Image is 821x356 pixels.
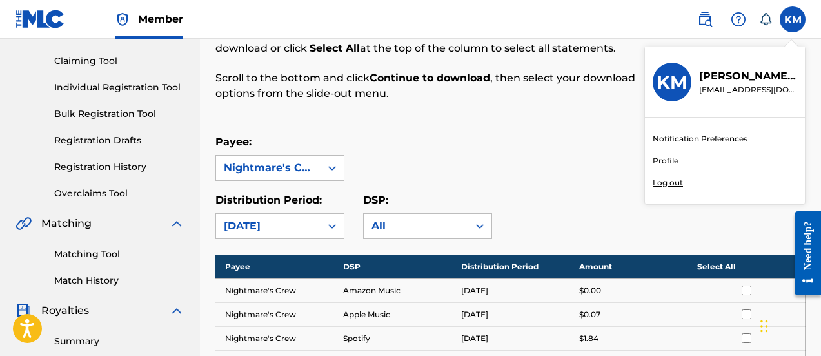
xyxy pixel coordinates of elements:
[215,194,322,206] label: Distribution Period:
[54,160,184,174] a: Registration History
[785,201,821,305] iframe: Resource Center
[687,255,806,278] th: Select All
[54,54,184,68] a: Claiming Tool
[333,278,451,302] td: Amazon Music
[692,6,718,32] a: Public Search
[169,303,184,319] img: expand
[138,12,183,26] span: Member
[115,12,130,27] img: Top Rightsholder
[653,133,747,145] a: Notification Preferences
[215,70,670,101] p: Scroll to the bottom and click , then select your download options from the slide-out menu.
[54,81,184,94] a: Individual Registration Tool
[726,6,751,32] div: Help
[54,187,184,200] a: Overclaims Tool
[310,42,360,54] strong: Select All
[333,302,451,326] td: Apple Music
[169,216,184,231] img: expand
[333,255,451,278] th: DSP
[759,13,772,26] div: Notifications
[54,247,184,261] a: Matching Tool
[451,255,569,278] th: Distribution Period
[370,72,490,84] strong: Continue to download
[15,10,65,28] img: MLC Logo
[579,309,600,320] p: $0.07
[41,303,89,319] span: Royalties
[215,326,333,350] td: Nightmare's Crew
[451,326,569,350] td: [DATE]
[760,307,768,346] div: Drag
[215,25,670,56] p: In the Select column, check the box(es) for any statements you would like to download or click at...
[224,218,313,234] div: [DATE]
[333,326,451,350] td: Spotify
[224,160,313,176] div: Nightmare's Crew
[15,216,32,231] img: Matching
[215,255,333,278] th: Payee
[54,134,184,147] a: Registration Drafts
[780,6,806,32] div: User Menu
[54,335,184,348] a: Summary
[215,302,333,326] td: Nightmare's Crew
[757,294,821,356] iframe: Chat Widget
[54,274,184,288] a: Match History
[215,278,333,302] td: Nightmare's Crew
[15,303,31,319] img: Royalties
[731,12,746,27] img: help
[451,302,569,326] td: [DATE]
[697,12,713,27] img: search
[653,177,683,189] p: Log out
[579,333,598,344] p: $1.84
[451,278,569,302] td: [DATE]
[41,216,92,231] span: Matching
[371,218,460,234] div: All
[699,68,797,84] p: Kendall Mingo
[363,194,388,206] label: DSP:
[579,285,601,297] p: $0.00
[215,136,252,148] label: Payee:
[699,84,797,96] p: kendallmingo2@gmail.com
[54,107,184,121] a: Bulk Registration Tool
[657,71,687,94] h3: KM
[569,255,687,278] th: Amount
[653,155,678,167] a: Profile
